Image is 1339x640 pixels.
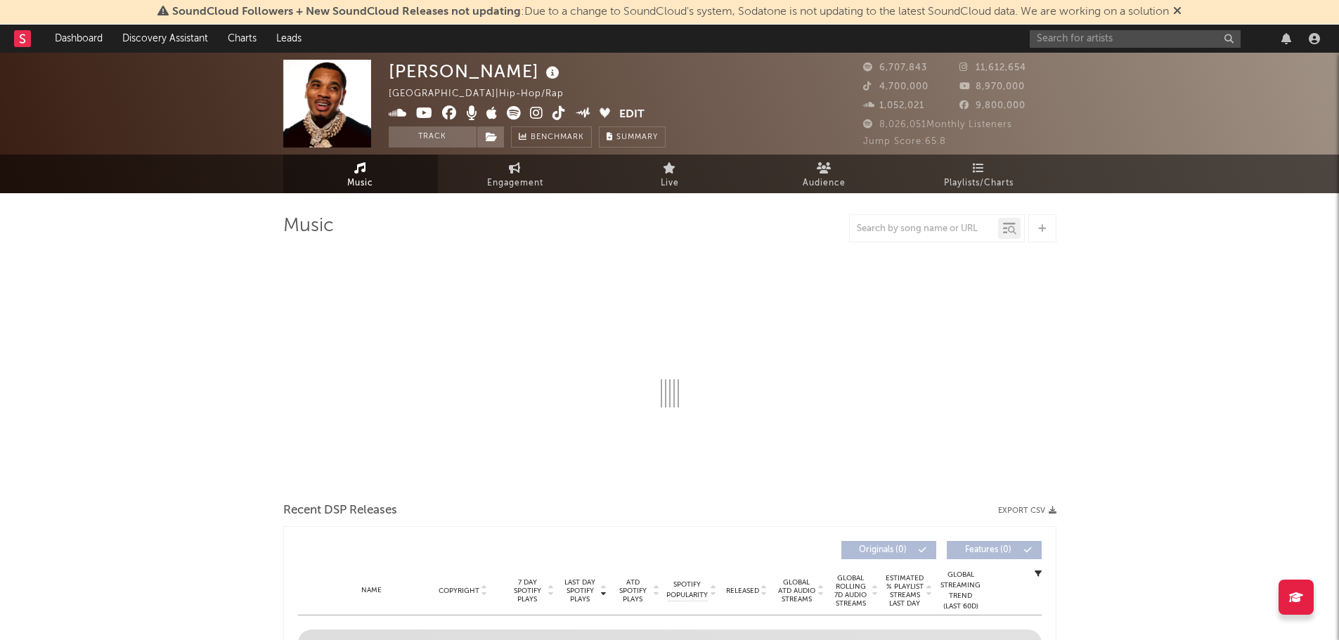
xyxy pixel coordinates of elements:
a: Benchmark [511,126,592,148]
span: SoundCloud Followers + New SoundCloud Releases not updating [172,6,521,18]
span: Music [347,175,373,192]
span: 8,970,000 [959,82,1025,91]
button: Export CSV [998,507,1056,515]
span: Originals ( 0 ) [850,546,915,554]
span: 8,026,051 Monthly Listeners [863,120,1012,129]
a: Charts [218,25,266,53]
span: Global Rolling 7D Audio Streams [832,574,870,608]
span: 6,707,843 [863,63,927,72]
a: Audience [747,155,902,193]
span: 1,052,021 [863,101,924,110]
div: Name [326,585,418,596]
a: Playlists/Charts [902,155,1056,193]
span: Live [661,175,679,192]
input: Search for artists [1030,30,1241,48]
span: Features ( 0 ) [956,546,1021,554]
span: Last Day Spotify Plays [562,578,599,603]
div: [GEOGRAPHIC_DATA] | Hip-Hop/Rap [389,86,580,103]
span: 7 Day Spotify Plays [509,578,546,603]
span: Engagement [487,175,543,192]
div: [PERSON_NAME] [389,60,563,83]
span: 9,800,000 [959,101,1026,110]
a: Discovery Assistant [112,25,218,53]
button: Originals(0) [841,541,936,559]
a: Dashboard [45,25,112,53]
span: Global ATD Audio Streams [777,578,816,603]
button: Track [389,126,477,148]
span: Jump Score: 65.8 [863,137,946,146]
span: Released [726,587,759,595]
a: Live [593,155,747,193]
span: Recent DSP Releases [283,502,397,519]
span: Audience [803,175,846,192]
span: : Due to a change to SoundCloud's system, Sodatone is not updating to the latest SoundCloud data.... [172,6,1169,18]
button: Features(0) [947,541,1042,559]
span: 11,612,654 [959,63,1026,72]
span: Spotify Popularity [666,580,708,601]
button: Edit [619,106,645,124]
a: Engagement [438,155,593,193]
button: Summary [599,126,666,148]
div: Global Streaming Trend (Last 60D) [940,570,982,612]
span: Playlists/Charts [944,175,1014,192]
span: Benchmark [531,129,584,146]
span: Estimated % Playlist Streams Last Day [886,574,924,608]
span: Summary [616,133,658,141]
a: Leads [266,25,311,53]
span: Dismiss [1173,6,1182,18]
span: Copyright [439,587,479,595]
span: ATD Spotify Plays [614,578,652,603]
span: 4,700,000 [863,82,929,91]
a: Music [283,155,438,193]
input: Search by song name or URL [850,223,998,235]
